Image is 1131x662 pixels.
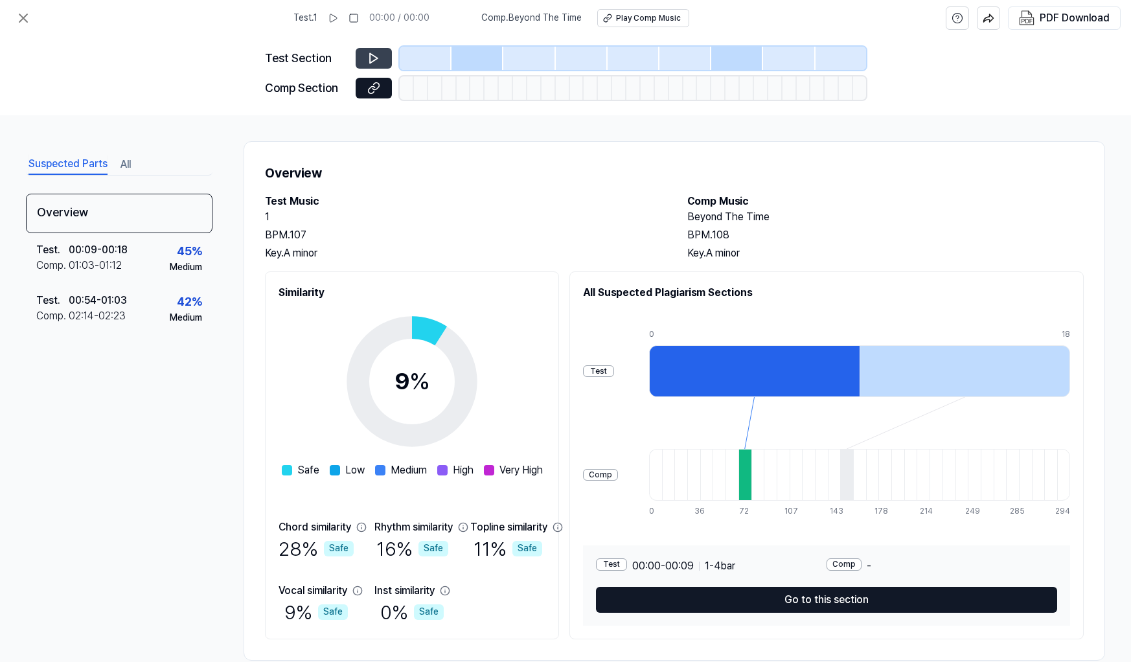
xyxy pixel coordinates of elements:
[694,506,707,517] div: 36
[265,209,661,225] h2: 1
[418,541,448,556] div: Safe
[374,583,435,599] div: Inst similarity
[265,194,661,209] h2: Test Music
[1010,506,1023,517] div: 285
[827,558,862,571] div: Comp
[965,506,978,517] div: 249
[279,583,347,599] div: Vocal similarity
[687,245,1084,261] div: Key. A minor
[583,365,614,378] div: Test
[687,194,1084,209] h2: Comp Music
[394,364,430,399] div: 9
[69,258,122,273] div: 01:03 - 01:12
[1019,10,1034,26] img: PDF Download
[265,79,348,98] div: Comp Section
[453,462,474,478] span: High
[649,506,662,517] div: 0
[597,9,689,27] button: Play Comp Music
[279,519,351,535] div: Chord similarity
[983,12,994,24] img: share
[946,6,969,30] button: help
[1040,10,1110,27] div: PDF Download
[29,154,108,175] button: Suspected Parts
[345,462,365,478] span: Low
[279,535,354,562] div: 28 %
[69,293,127,308] div: 00:54 - 01:03
[739,506,752,517] div: 72
[297,462,319,478] span: Safe
[512,541,542,556] div: Safe
[596,558,627,571] div: Test
[265,163,1084,183] h1: Overview
[284,599,348,626] div: 9 %
[830,506,843,517] div: 143
[177,242,202,261] div: 45 %
[380,599,444,626] div: 0 %
[1016,7,1112,29] button: PDF Download
[827,558,1057,574] div: -
[120,154,131,175] button: All
[374,519,453,535] div: Rhythm similarity
[481,12,582,25] span: Comp . Beyond The Time
[170,312,202,325] div: Medium
[632,558,694,574] span: 00:00 - 00:09
[376,535,448,562] div: 16 %
[36,293,69,308] div: Test .
[318,604,348,620] div: Safe
[69,308,126,324] div: 02:14 - 02:23
[409,367,430,395] span: %
[1055,506,1070,517] div: 294
[705,558,735,574] span: 1 - 4 bar
[293,12,317,25] span: Test . 1
[69,242,128,258] div: 00:09 - 00:18
[952,12,963,25] svg: help
[874,506,887,517] div: 178
[1062,329,1070,340] div: 18
[279,285,545,301] h2: Similarity
[474,535,542,562] div: 11 %
[583,285,1070,301] h2: All Suspected Plagiarism Sections
[265,49,348,68] div: Test Section
[36,258,69,273] div: Comp .
[784,506,797,517] div: 107
[391,462,427,478] span: Medium
[170,261,202,274] div: Medium
[499,462,543,478] span: Very High
[470,519,547,535] div: Topline similarity
[26,194,212,233] div: Overview
[177,293,202,312] div: 42 %
[616,13,681,24] div: Play Comp Music
[920,506,933,517] div: 214
[369,12,429,25] div: 00:00 / 00:00
[265,227,661,243] div: BPM. 107
[36,308,69,324] div: Comp .
[649,329,860,340] div: 0
[414,604,444,620] div: Safe
[687,227,1084,243] div: BPM. 108
[265,245,661,261] div: Key. A minor
[596,587,1057,613] button: Go to this section
[324,541,354,556] div: Safe
[36,242,69,258] div: Test .
[583,469,618,481] div: Comp
[687,209,1084,225] h2: Beyond The Time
